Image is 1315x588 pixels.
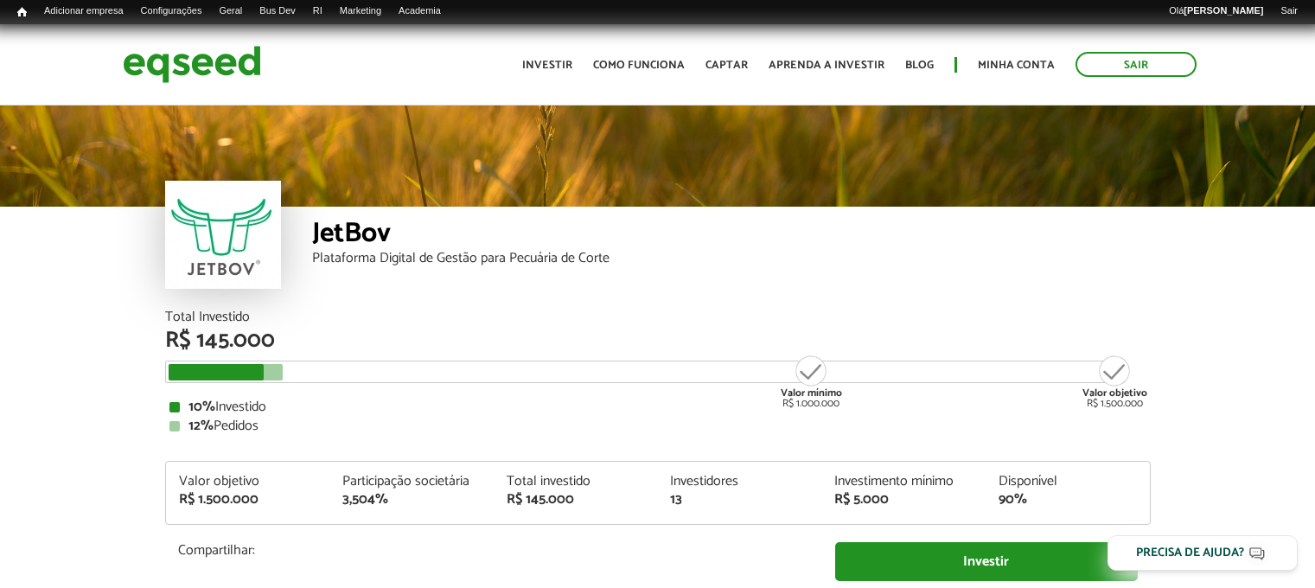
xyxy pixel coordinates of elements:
[1160,4,1272,18] a: Olá[PERSON_NAME]
[705,60,748,71] a: Captar
[188,395,215,419] strong: 10%
[593,60,685,71] a: Como funciona
[834,493,973,507] div: R$ 5.000
[342,493,481,507] div: 3,504%
[123,42,261,87] img: EqSeed
[779,354,844,409] div: R$ 1.000.000
[834,475,973,489] div: Investimento mínimo
[312,220,1151,252] div: JetBov
[188,414,214,438] strong: 12%
[1184,5,1263,16] strong: [PERSON_NAME]
[210,4,251,18] a: Geral
[1272,4,1306,18] a: Sair
[1082,354,1147,409] div: R$ 1.500.000
[304,4,331,18] a: RI
[179,493,317,507] div: R$ 1.500.000
[978,60,1055,71] a: Minha conta
[132,4,211,18] a: Configurações
[522,60,572,71] a: Investir
[169,400,1146,414] div: Investido
[331,4,390,18] a: Marketing
[905,60,934,71] a: Blog
[999,493,1137,507] div: 90%
[507,493,645,507] div: R$ 145.000
[342,475,481,489] div: Participação societária
[670,493,808,507] div: 13
[769,60,884,71] a: Aprenda a investir
[251,4,304,18] a: Bus Dev
[9,4,35,21] a: Início
[179,475,317,489] div: Valor objetivo
[17,6,27,18] span: Início
[999,475,1137,489] div: Disponível
[835,542,1138,581] a: Investir
[1082,385,1147,401] strong: Valor objetivo
[165,329,1151,352] div: R$ 145.000
[178,542,809,559] p: Compartilhar:
[165,310,1151,324] div: Total Investido
[390,4,450,18] a: Academia
[312,252,1151,265] div: Plataforma Digital de Gestão para Pecuária de Corte
[169,419,1146,433] div: Pedidos
[781,385,842,401] strong: Valor mínimo
[35,4,132,18] a: Adicionar empresa
[1076,52,1197,77] a: Sair
[670,475,808,489] div: Investidores
[507,475,645,489] div: Total investido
